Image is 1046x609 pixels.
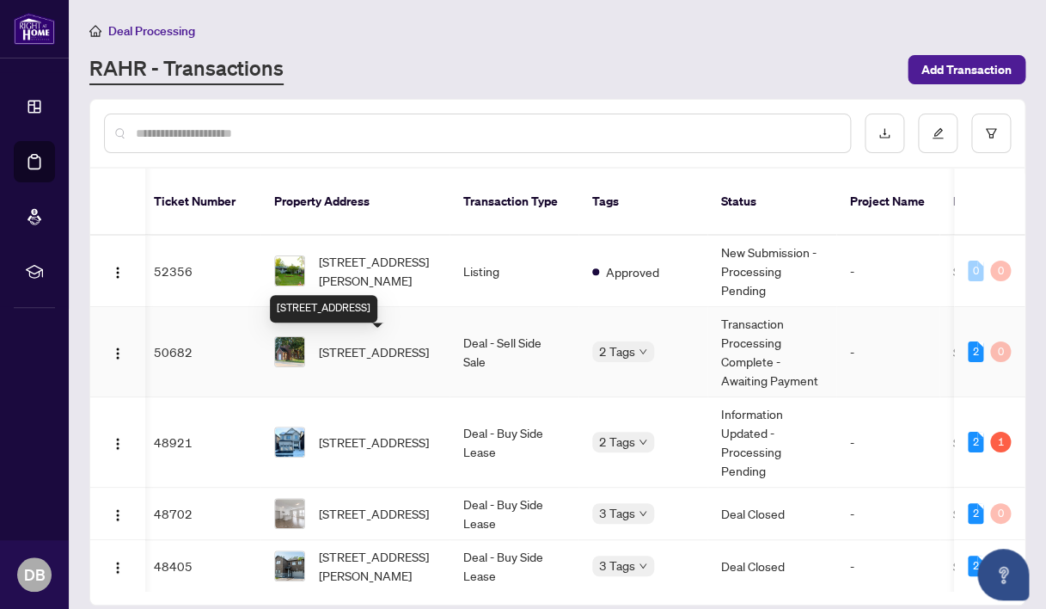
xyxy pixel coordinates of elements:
[836,488,939,540] td: -
[140,397,260,488] td: 48921
[104,428,132,456] button: Logo
[953,506,1022,521] span: S12305764
[140,236,260,307] td: 52356
[606,262,659,281] span: Approved
[707,236,836,307] td: New Submission - Processing Pending
[599,503,635,523] span: 3 Tags
[319,342,429,361] span: [STREET_ADDRESS]
[450,236,578,307] td: Listing
[111,561,125,575] img: Logo
[836,169,939,236] th: Project Name
[639,348,647,356] span: down
[89,25,101,37] span: home
[918,114,957,153] button: edit
[921,56,1012,83] span: Add Transaction
[968,432,983,452] div: 2
[104,338,132,366] button: Logo
[707,307,836,397] td: Transaction Processing Complete - Awaiting Payment
[599,432,635,452] span: 2 Tags
[599,556,635,575] span: 3 Tags
[275,499,304,528] img: thumbnail-img
[89,54,284,85] a: RAHR - Transactions
[275,337,304,366] img: thumbnail-img
[111,437,125,451] img: Logo
[932,127,944,139] span: edit
[104,500,132,527] button: Logo
[977,549,1029,600] button: Open asap
[599,341,635,361] span: 2 Tags
[639,562,647,570] span: down
[140,488,260,540] td: 48702
[953,434,1022,450] span: S12331296
[990,341,1011,362] div: 0
[639,438,647,446] span: down
[450,488,578,540] td: Deal - Buy Side Lease
[319,252,436,290] span: [STREET_ADDRESS][PERSON_NAME]
[275,428,304,457] img: thumbnail-img
[111,266,125,280] img: Logo
[990,432,1011,452] div: 1
[260,169,450,236] th: Property Address
[275,256,304,286] img: thumbnail-img
[639,509,647,518] span: down
[104,257,132,285] button: Logo
[968,261,983,281] div: 0
[953,558,1022,574] span: S12218580
[836,236,939,307] td: -
[319,433,429,452] span: [STREET_ADDRESS]
[865,114,904,153] button: download
[968,556,983,576] div: 2
[968,503,983,524] div: 2
[707,488,836,540] td: Deal Closed
[878,127,890,139] span: download
[968,341,983,362] div: 2
[836,307,939,397] td: -
[450,169,578,236] th: Transaction Type
[270,295,377,323] div: [STREET_ADDRESS]
[111,508,125,522] img: Logo
[111,347,125,360] img: Logo
[108,23,195,39] span: Deal Processing
[104,552,132,580] button: Logo
[707,540,836,593] td: Deal Closed
[990,261,1011,281] div: 0
[707,397,836,488] td: Information Updated - Processing Pending
[140,169,260,236] th: Ticket Number
[836,397,939,488] td: -
[971,114,1011,153] button: filter
[140,307,260,397] td: 50682
[450,397,578,488] td: Deal - Buy Side Lease
[953,344,1022,360] span: S12178469
[939,169,1043,236] th: MLS #
[24,563,46,587] span: DB
[990,503,1011,524] div: 0
[450,540,578,593] td: Deal - Buy Side Lease
[450,307,578,397] td: Deal - Sell Side Sale
[707,169,836,236] th: Status
[319,547,436,585] span: [STREET_ADDRESS][PERSON_NAME]
[836,540,939,593] td: -
[908,55,1025,84] button: Add Transaction
[14,13,55,45] img: logo
[140,540,260,593] td: 48405
[985,127,997,139] span: filter
[275,551,304,581] img: thumbnail-img
[953,263,1022,279] span: S12392223
[578,169,707,236] th: Tags
[319,504,429,523] span: [STREET_ADDRESS]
